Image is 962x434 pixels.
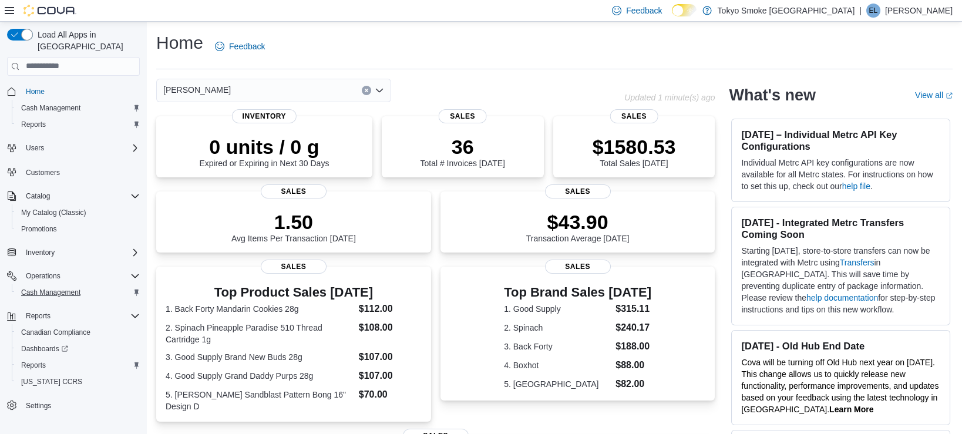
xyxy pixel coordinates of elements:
span: [PERSON_NAME] [163,83,231,97]
div: Emily Latta [866,4,880,18]
dd: $107.00 [359,369,422,383]
dt: 3. Back Forty [504,341,611,352]
dd: $240.17 [615,321,651,335]
span: Reports [16,358,140,372]
a: Reports [16,117,51,132]
span: EL [869,4,878,18]
a: Cash Management [16,101,85,115]
h3: Top Brand Sales [DATE] [504,285,651,300]
dd: $188.00 [615,339,651,354]
button: My Catalog (Classic) [12,204,144,221]
div: Total # Invoices [DATE] [420,135,504,168]
dd: $108.00 [359,321,422,335]
button: Users [21,141,49,155]
dt: 2. Spinach [504,322,611,334]
h3: Top Product Sales [DATE] [166,285,422,300]
p: Individual Metrc API key configurations are now available for all Metrc states. For instructions ... [741,157,940,192]
span: Reports [21,309,140,323]
a: Dashboards [16,342,73,356]
a: help documentation [806,293,878,302]
button: Cash Management [12,284,144,301]
button: [US_STATE] CCRS [12,374,144,390]
h2: What's new [729,86,815,105]
span: Cash Management [21,288,80,297]
button: Settings [2,397,144,414]
span: Load All Apps in [GEOGRAPHIC_DATA] [33,29,140,52]
span: Settings [21,398,140,413]
span: Reports [26,311,51,321]
dt: 5. [PERSON_NAME] Sandblast Pattern Bong 16" Design D [166,389,354,412]
div: Total Sales [DATE] [593,135,676,168]
p: Starting [DATE], store-to-store transfers can now be integrated with Metrc using in [GEOGRAPHIC_D... [741,245,940,315]
a: help file [842,181,870,191]
a: Canadian Compliance [16,325,95,339]
span: Customers [21,164,140,179]
p: 0 units / 0 g [199,135,329,159]
span: Reports [21,361,46,370]
span: Operations [21,269,140,283]
span: Cash Management [21,103,80,113]
div: Expired or Expiring in Next 30 Days [199,135,329,168]
dd: $82.00 [615,377,651,391]
span: Promotions [16,222,140,236]
dt: 1. Good Supply [504,303,611,315]
span: Inventory [26,248,55,257]
span: Sales [438,109,487,123]
h1: Home [156,31,203,55]
button: Inventory [21,245,59,260]
button: Reports [12,116,144,133]
a: Transfers [840,258,874,267]
span: Canadian Compliance [16,325,140,339]
span: Home [21,84,140,99]
span: Sales [545,184,611,199]
a: View allExternal link [915,90,953,100]
p: 1.50 [231,210,356,234]
a: Settings [21,399,56,413]
dt: 3. Good Supply Brand New Buds 28g [166,351,354,363]
span: Canadian Compliance [21,328,90,337]
span: Inventory [21,245,140,260]
strong: Learn More [829,405,873,414]
dd: $107.00 [359,350,422,364]
dt: 4. Good Supply Grand Daddy Purps 28g [166,370,354,382]
span: Sales [261,260,327,274]
a: Customers [21,166,65,180]
span: My Catalog (Classic) [16,206,140,220]
button: Catalog [21,189,55,203]
a: Cash Management [16,285,85,300]
span: Cova will be turning off Old Hub next year on [DATE]. This change allows us to quickly release ne... [741,358,939,414]
span: Reports [21,120,46,129]
dt: 5. [GEOGRAPHIC_DATA] [504,378,611,390]
img: Cova [23,5,76,16]
span: Users [21,141,140,155]
p: Updated 1 minute(s) ago [624,93,715,102]
dd: $70.00 [359,388,422,402]
button: Reports [2,308,144,324]
span: Home [26,87,45,96]
button: Operations [2,268,144,284]
a: Promotions [16,222,62,236]
a: Reports [16,358,51,372]
button: Operations [21,269,65,283]
p: $1580.53 [593,135,676,159]
span: Feedback [229,41,265,52]
dt: 4. Boxhot [504,359,611,371]
span: Sales [261,184,327,199]
button: Inventory [2,244,144,261]
button: Reports [21,309,55,323]
span: Dark Mode [672,16,672,17]
button: Reports [12,357,144,374]
p: [PERSON_NAME] [885,4,953,18]
button: Clear input [362,86,371,95]
p: $43.90 [526,210,630,234]
dd: $112.00 [359,302,422,316]
span: Cash Management [16,101,140,115]
button: Catalog [2,188,144,204]
svg: External link [946,92,953,99]
span: Sales [610,109,658,123]
span: Feedback [626,5,662,16]
span: Customers [26,168,60,177]
span: Catalog [26,191,50,201]
button: Users [2,140,144,156]
span: Catalog [21,189,140,203]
